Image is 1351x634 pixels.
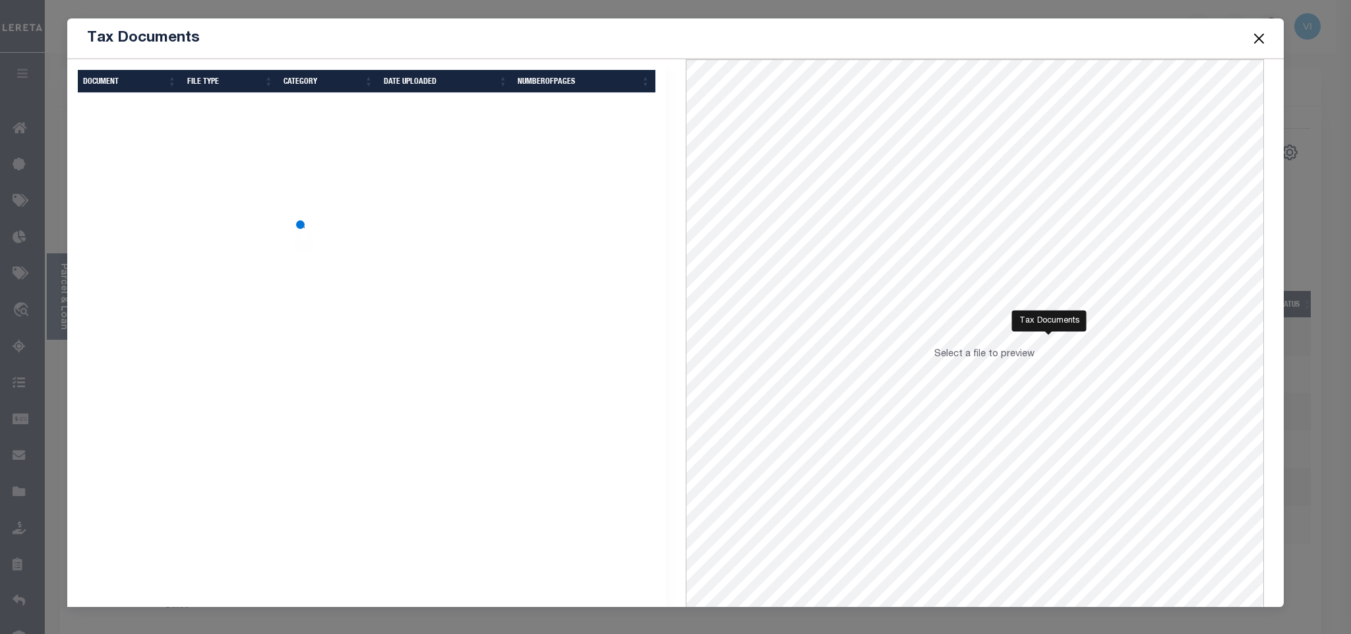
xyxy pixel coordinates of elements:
div: Tax Documents [1012,310,1087,331]
th: FILE TYPE [182,70,278,93]
th: CATEGORY [278,70,378,93]
th: NumberOfPages [512,70,655,93]
span: Select a file to preview [934,350,1035,359]
th: Date Uploaded [378,70,513,93]
th: DOCUMENT [78,70,181,93]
